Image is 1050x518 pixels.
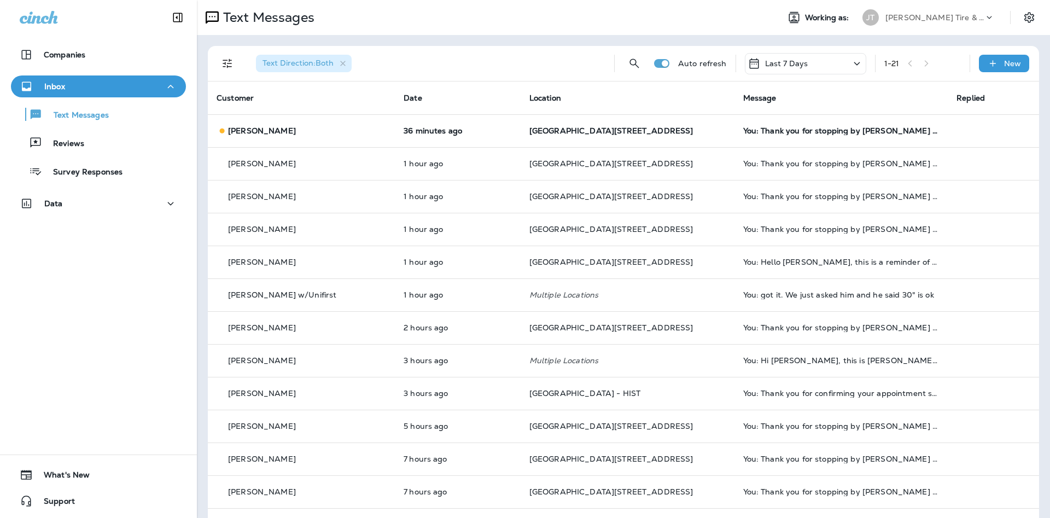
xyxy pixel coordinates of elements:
[623,53,645,74] button: Search Messages
[743,290,940,299] div: You: got it. We just asked him and he said 30" is ok
[11,44,186,66] button: Companies
[228,422,296,430] p: [PERSON_NAME]
[743,487,940,496] div: You: Thank you for stopping by Jensen Tire & Auto - South 144th Street. Please take 30 seconds to...
[743,356,940,365] div: You: Hi Jennifer, this is Brandon at Jensen Tire and Auto Millard. I got your quote in my email a...
[404,290,512,299] p: Sep 17, 2025 03:46 PM
[228,356,296,365] p: [PERSON_NAME]
[42,167,122,178] p: Survey Responses
[11,464,186,486] button: What's New
[743,258,940,266] div: You: Hello Terry, this is a reminder of your scheduled appointment set for 09/18/2025 4:00 PM at ...
[256,55,352,72] div: Text Direction:Both
[33,497,75,510] span: Support
[33,470,90,484] span: What's New
[404,323,512,332] p: Sep 17, 2025 02:58 PM
[404,422,512,430] p: Sep 17, 2025 12:00 PM
[228,159,296,168] p: [PERSON_NAME]
[956,93,985,103] span: Replied
[404,225,512,234] p: Sep 17, 2025 03:58 PM
[404,356,512,365] p: Sep 17, 2025 02:11 PM
[228,323,296,332] p: [PERSON_NAME]
[11,103,186,126] button: Text Messages
[884,59,900,68] div: 1 - 21
[217,53,238,74] button: Filters
[529,93,561,103] span: Location
[43,110,109,121] p: Text Messages
[529,388,640,398] span: [GEOGRAPHIC_DATA] - HIST
[529,191,693,201] span: [GEOGRAPHIC_DATA][STREET_ADDRESS]
[529,126,693,136] span: [GEOGRAPHIC_DATA][STREET_ADDRESS]
[11,131,186,154] button: Reviews
[862,9,879,26] div: JT
[219,9,314,26] p: Text Messages
[529,454,693,464] span: [GEOGRAPHIC_DATA][STREET_ADDRESS]
[529,421,693,431] span: [GEOGRAPHIC_DATA][STREET_ADDRESS]
[228,225,296,234] p: [PERSON_NAME]
[678,59,727,68] p: Auto refresh
[217,93,254,103] span: Customer
[44,82,65,91] p: Inbox
[228,192,296,201] p: [PERSON_NAME]
[404,192,512,201] p: Sep 17, 2025 03:58 PM
[11,160,186,183] button: Survey Responses
[404,93,422,103] span: Date
[529,257,693,267] span: [GEOGRAPHIC_DATA][STREET_ADDRESS]
[743,192,940,201] div: You: Thank you for stopping by Jensen Tire & Auto - South 144th Street. Please take 30 seconds to...
[262,58,334,68] span: Text Direction : Both
[743,455,940,463] div: You: Thank you for stopping by Jensen Tire & Auto - South 144th Street. Please take 30 seconds to...
[529,159,693,168] span: [GEOGRAPHIC_DATA][STREET_ADDRESS]
[228,487,296,496] p: [PERSON_NAME]
[1004,59,1021,68] p: New
[765,59,808,68] p: Last 7 Days
[529,224,693,234] span: [GEOGRAPHIC_DATA][STREET_ADDRESS]
[228,389,296,398] p: [PERSON_NAME]
[1019,8,1039,27] button: Settings
[404,258,512,266] p: Sep 17, 2025 03:47 PM
[404,487,512,496] p: Sep 17, 2025 09:59 AM
[11,490,186,512] button: Support
[743,159,940,168] div: You: Thank you for stopping by Jensen Tire & Auto - South 144th Street. Please take 30 seconds to...
[404,389,512,398] p: Sep 17, 2025 01:50 PM
[885,13,984,22] p: [PERSON_NAME] Tire & Auto
[743,93,777,103] span: Message
[404,126,512,135] p: Sep 17, 2025 04:58 PM
[44,199,63,208] p: Data
[743,126,940,135] div: You: Thank you for stopping by Jensen Tire & Auto - South 144th Street. Please take 30 seconds to...
[162,7,193,28] button: Collapse Sidebar
[11,75,186,97] button: Inbox
[228,258,296,266] p: [PERSON_NAME]
[743,389,940,398] div: You: Thank you for confirming your appointment scheduled for 09/18/2025 1:00 PM with South 144th ...
[404,455,512,463] p: Sep 17, 2025 09:59 AM
[743,225,940,234] div: You: Thank you for stopping by Jensen Tire & Auto - South 144th Street. Please take 30 seconds to...
[529,487,693,497] span: [GEOGRAPHIC_DATA][STREET_ADDRESS]
[404,159,512,168] p: Sep 17, 2025 03:58 PM
[228,126,296,135] p: [PERSON_NAME]
[44,50,85,59] p: Companies
[11,193,186,214] button: Data
[228,455,296,463] p: [PERSON_NAME]
[743,422,940,430] div: You: Thank you for stopping by Jensen Tire & Auto - South 144th Street. Please take 30 seconds to...
[805,13,851,22] span: Working as:
[743,323,940,332] div: You: Thank you for stopping by Jensen Tire & Auto - South 144th Street. Please take 30 seconds to...
[228,290,336,299] p: [PERSON_NAME] w/Unifirst
[529,290,726,299] p: Multiple Locations
[42,139,84,149] p: Reviews
[529,323,693,333] span: [GEOGRAPHIC_DATA][STREET_ADDRESS]
[529,356,726,365] p: Multiple Locations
